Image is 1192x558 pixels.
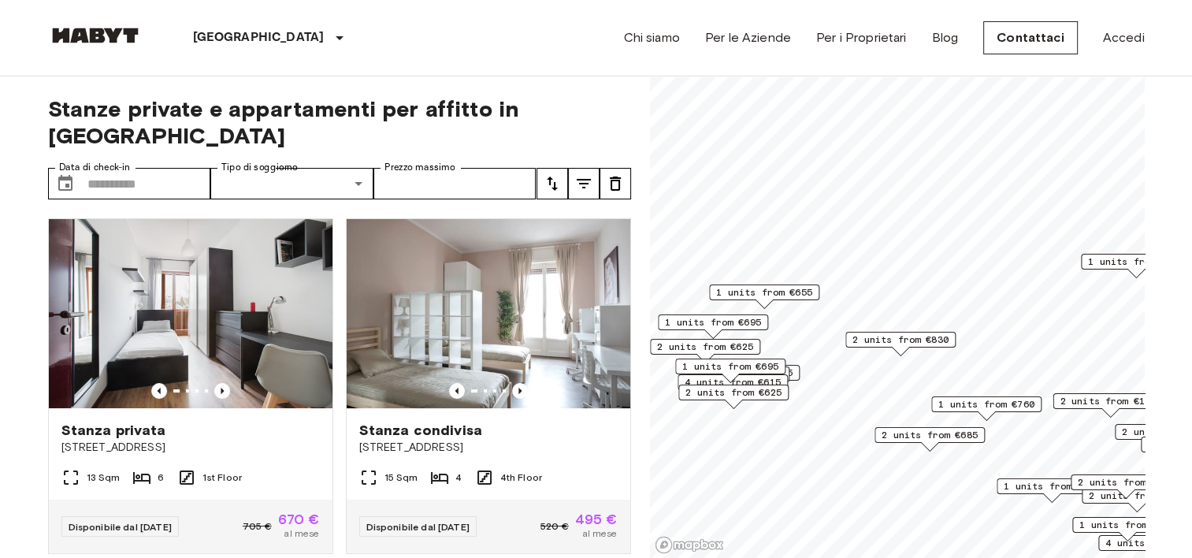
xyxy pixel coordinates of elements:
[202,471,242,485] span: 1st Floor
[1060,394,1161,408] span: 2 units from €1405
[1082,488,1192,512] div: Map marker
[69,521,172,533] span: Disponibile dal [DATE]
[151,383,167,399] button: Previous image
[359,421,482,440] span: Stanza condivisa
[366,521,470,533] span: Disponibile dal [DATE]
[278,512,320,526] span: 670 €
[882,428,978,442] span: 2 units from €685
[48,95,631,149] span: Stanze private e appartamenti per affitto in [GEOGRAPHIC_DATA]
[48,218,333,554] a: Marketing picture of unit IT-14-034-001-05HPrevious imagePrevious imageStanza privata[STREET_ADDR...
[1081,254,1191,278] div: Map marker
[675,359,785,383] div: Map marker
[1004,479,1100,493] span: 1 units from €670
[938,397,1034,411] span: 1 units from €760
[347,219,630,408] img: Marketing picture of unit IT-14-025-001-03H
[657,340,753,354] span: 2 units from €625
[158,471,164,485] span: 6
[1072,517,1183,541] div: Map marker
[500,471,542,485] span: 4th Floor
[359,440,618,456] span: [STREET_ADDRESS]
[665,315,761,329] span: 1 units from €695
[512,383,528,399] button: Previous image
[852,333,949,347] span: 2 units from €830
[221,161,298,174] label: Tipo di soggiorno
[997,478,1107,503] div: Map marker
[983,21,1078,54] a: Contattaci
[689,365,800,389] div: Map marker
[1053,393,1168,418] div: Map marker
[1103,28,1145,47] a: Accedi
[1078,475,1174,489] span: 2 units from €765
[1079,518,1175,532] span: 1 units from €830
[931,396,1042,421] div: Map marker
[243,519,272,534] span: 705 €
[449,383,465,399] button: Previous image
[50,168,81,199] button: Choose date
[581,526,617,541] span: al mese
[1088,255,1184,269] span: 1 units from €495
[61,421,166,440] span: Stanza privata
[384,471,418,485] span: 15 Sqm
[49,219,332,408] img: Marketing picture of unit IT-14-034-001-05H
[455,471,462,485] span: 4
[384,161,455,174] label: Prezzo massimo
[48,28,143,43] img: Habyt
[1071,474,1181,499] div: Map marker
[875,427,985,452] div: Map marker
[650,339,760,363] div: Map marker
[816,28,907,47] a: Per i Proprietari
[568,168,600,199] button: tune
[540,519,569,534] span: 520 €
[193,28,325,47] p: [GEOGRAPHIC_DATA]
[682,359,778,374] span: 1 units from €695
[61,440,320,456] span: [STREET_ADDRESS]
[655,536,724,554] a: Mapbox logo
[685,385,782,400] span: 2 units from €625
[87,471,121,485] span: 13 Sqm
[696,366,793,380] span: 2 units from €615
[931,28,958,47] a: Blog
[678,374,788,399] div: Map marker
[678,385,789,409] div: Map marker
[284,526,319,541] span: al mese
[346,218,631,554] a: Marketing picture of unit IT-14-025-001-03HPrevious imagePrevious imageStanza condivisa[STREET_AD...
[705,28,791,47] a: Per le Aziende
[600,168,631,199] button: tune
[658,314,768,339] div: Map marker
[679,366,789,391] div: Map marker
[709,285,819,309] div: Map marker
[214,383,230,399] button: Previous image
[537,168,568,199] button: tune
[59,161,130,174] label: Data di check-in
[845,332,956,356] div: Map marker
[716,285,812,299] span: 1 units from €655
[623,28,679,47] a: Chi siamo
[575,512,618,526] span: 495 €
